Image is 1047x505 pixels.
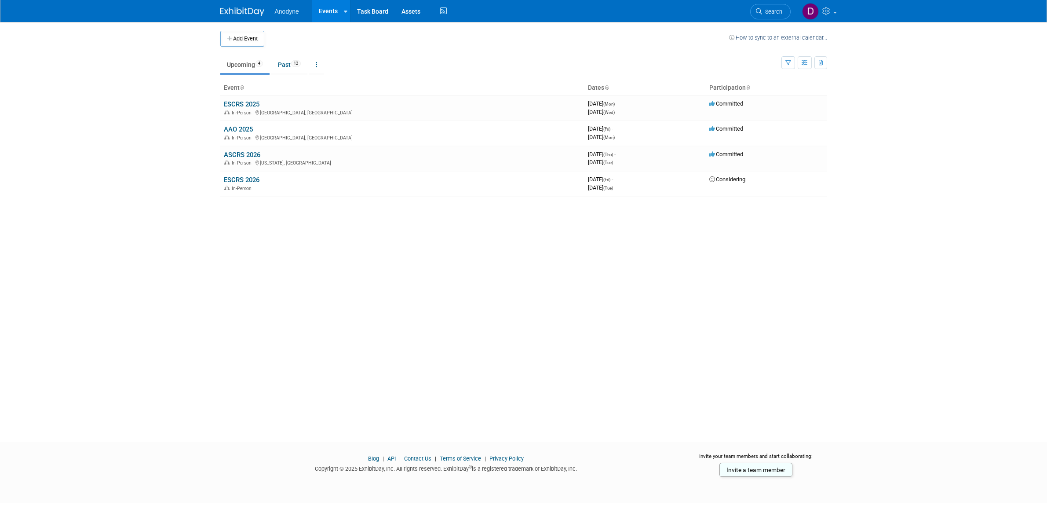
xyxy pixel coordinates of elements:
[603,127,610,132] span: (Fri)
[762,8,782,15] span: Search
[433,455,438,462] span: |
[616,100,617,107] span: -
[224,160,230,165] img: In-Person Event
[603,160,613,165] span: (Tue)
[224,134,581,141] div: [GEOGRAPHIC_DATA], [GEOGRAPHIC_DATA]
[224,110,230,114] img: In-Person Event
[603,186,613,190] span: (Tue)
[224,135,230,139] img: In-Person Event
[224,109,581,116] div: [GEOGRAPHIC_DATA], [GEOGRAPHIC_DATA]
[588,176,613,183] span: [DATE]
[603,110,615,115] span: (Wed)
[224,151,260,159] a: ASCRS 2026
[224,186,230,190] img: In-Person Event
[469,465,472,469] sup: ®
[603,177,610,182] span: (Fri)
[612,125,613,132] span: -
[232,160,254,166] span: In-Person
[614,151,616,157] span: -
[482,455,488,462] span: |
[232,110,254,116] span: In-Person
[232,135,254,141] span: In-Person
[802,3,819,20] img: Dawn Jozwiak
[588,184,613,191] span: [DATE]
[224,125,253,133] a: AAO 2025
[255,60,263,67] span: 4
[584,81,706,95] th: Dates
[232,186,254,191] span: In-Person
[729,34,827,41] a: How to sync to an external calendar...
[291,60,301,67] span: 12
[220,81,584,95] th: Event
[368,455,379,462] a: Blog
[220,56,270,73] a: Upcoming4
[685,453,827,466] div: Invite your team members and start collaborating:
[603,135,615,140] span: (Mon)
[588,134,615,140] span: [DATE]
[275,8,299,15] span: Anodyne
[588,109,615,115] span: [DATE]
[709,125,743,132] span: Committed
[709,176,745,183] span: Considering
[224,176,259,184] a: ESCRS 2026
[588,125,613,132] span: [DATE]
[588,151,616,157] span: [DATE]
[588,100,617,107] span: [DATE]
[709,100,743,107] span: Committed
[588,159,613,165] span: [DATE]
[750,4,791,19] a: Search
[404,455,431,462] a: Contact Us
[612,176,613,183] span: -
[706,81,827,95] th: Participation
[440,455,481,462] a: Terms of Service
[220,31,264,47] button: Add Event
[387,455,396,462] a: API
[709,151,743,157] span: Committed
[220,463,672,473] div: Copyright © 2025 ExhibitDay, Inc. All rights reserved. ExhibitDay is a registered trademark of Ex...
[240,84,244,91] a: Sort by Event Name
[380,455,386,462] span: |
[224,159,581,166] div: [US_STATE], [GEOGRAPHIC_DATA]
[746,84,750,91] a: Sort by Participation Type
[603,152,613,157] span: (Thu)
[603,102,615,106] span: (Mon)
[719,463,792,477] a: Invite a team member
[489,455,524,462] a: Privacy Policy
[397,455,403,462] span: |
[604,84,609,91] a: Sort by Start Date
[220,7,264,16] img: ExhibitDay
[224,100,259,108] a: ESCRS 2025
[271,56,307,73] a: Past12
